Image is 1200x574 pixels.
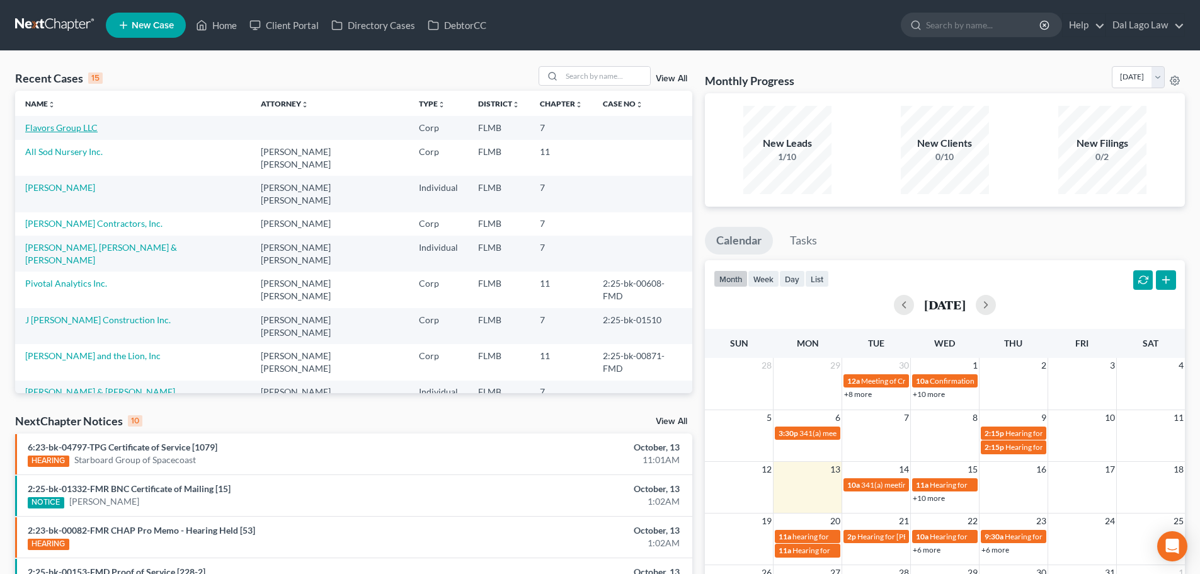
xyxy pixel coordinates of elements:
span: 21 [898,514,910,529]
td: FLMB [468,308,530,344]
span: 14 [898,462,910,477]
span: 29 [829,358,842,373]
span: 10a [916,376,929,386]
a: Starboard Group of Spacecoast [74,454,196,466]
a: Districtunfold_more [478,99,520,108]
a: All Sod Nursery Inc. [25,146,103,157]
td: Individual [409,381,468,416]
span: Fri [1075,338,1089,348]
div: 0/10 [901,151,989,163]
span: Meeting of Creditors for [PERSON_NAME] [861,376,1001,386]
span: 4 [1177,358,1185,373]
button: month [714,270,748,287]
div: 1:02AM [471,495,680,508]
button: week [748,270,779,287]
td: FLMB [468,116,530,139]
td: FLMB [468,381,530,416]
td: 2:25-bk-00871-FMD [593,344,692,380]
span: 341(a) meeting for Wisdom Dental, P.A. [799,428,929,438]
span: Hearing for [792,546,830,555]
span: 2 [1040,358,1048,373]
div: October, 13 [471,524,680,537]
td: Individual [409,236,468,272]
a: 2:23-bk-00082-FMR CHAP Pro Memo - Hearing Held [53] [28,525,255,536]
td: 7 [530,236,593,272]
td: FLMB [468,212,530,236]
td: FLMB [468,236,530,272]
span: 12 [760,462,773,477]
td: Corp [409,140,468,176]
a: +6 more [913,545,940,554]
span: 25 [1172,514,1185,529]
td: 11 [530,140,593,176]
a: Client Portal [243,14,325,37]
span: New Case [132,21,174,30]
div: 0/2 [1058,151,1146,163]
a: View All [656,74,687,83]
span: 3 [1109,358,1116,373]
span: 19 [760,514,773,529]
a: 2:25-bk-01332-FMR BNC Certificate of Mailing [15] [28,483,231,494]
a: +10 more [913,389,945,399]
td: 7 [530,381,593,416]
a: [PERSON_NAME] Contractors, Inc. [25,218,163,229]
span: 2p [847,532,856,541]
span: Hearing for [1005,532,1043,541]
span: Hearing for [PERSON_NAME] [PERSON_NAME] [1005,428,1164,438]
a: [PERSON_NAME] and the Lion, Inc [25,350,161,361]
td: 7 [530,308,593,344]
i: unfold_more [636,101,643,108]
div: New Leads [743,136,831,151]
a: +8 more [844,389,872,399]
span: 341(a) meeting for [861,480,922,490]
span: 7 [903,410,910,425]
td: 11 [530,272,593,307]
td: [PERSON_NAME] [PERSON_NAME] [251,272,409,307]
div: NOTICE [28,497,64,508]
td: [PERSON_NAME] [PERSON_NAME] [251,176,409,212]
span: 17 [1104,462,1116,477]
a: Home [190,14,243,37]
input: Search by name... [926,13,1041,37]
a: [PERSON_NAME] [69,495,139,508]
td: [PERSON_NAME] [PERSON_NAME] [251,236,409,272]
td: Corp [409,212,468,236]
div: New Filings [1058,136,1146,151]
td: Corp [409,116,468,139]
span: Tue [868,338,884,348]
div: NextChapter Notices [15,413,142,428]
span: 11a [916,480,929,490]
button: list [805,270,829,287]
span: Hearing for [PERSON_NAME] [857,532,956,541]
td: 2:25-bk-00608-FMD [593,272,692,307]
div: 11:01AM [471,454,680,466]
span: hearing for [792,532,829,541]
span: 15 [966,462,979,477]
td: [PERSON_NAME] [PERSON_NAME] [251,381,409,416]
div: New Clients [901,136,989,151]
td: [PERSON_NAME] [PERSON_NAME] [251,344,409,380]
span: 10a [847,480,860,490]
a: [PERSON_NAME], [PERSON_NAME] & [PERSON_NAME] [25,242,177,265]
i: unfold_more [512,101,520,108]
td: 7 [530,176,593,212]
a: Help [1063,14,1105,37]
a: Flavors Group LLC [25,122,98,133]
span: 8 [971,410,979,425]
span: Sun [730,338,748,348]
span: 2:15p [985,428,1004,438]
span: Sat [1143,338,1158,348]
div: Recent Cases [15,71,103,86]
span: 30 [898,358,910,373]
a: Nameunfold_more [25,99,55,108]
div: 1:02AM [471,537,680,549]
span: 1 [971,358,979,373]
span: 11 [1172,410,1185,425]
span: 5 [765,410,773,425]
span: Hearing for [PERSON_NAME] [PERSON_NAME] [1005,442,1164,452]
span: 18 [1172,462,1185,477]
a: Case Nounfold_more [603,99,643,108]
a: Tasks [779,227,828,255]
span: 2:15p [985,442,1004,452]
h3: Monthly Progress [705,73,794,88]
